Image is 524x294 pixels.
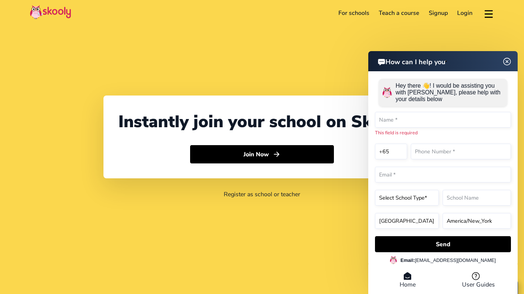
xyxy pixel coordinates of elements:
img: Skooly [30,5,71,19]
a: Login [453,7,478,19]
div: Instantly join your school on Skooly [118,110,406,133]
a: Teach a course [374,7,424,19]
button: Join Nowarrow forward outline [190,145,334,164]
a: Register as school or teacher [224,190,300,198]
ion-icon: arrow forward outline [273,150,280,158]
a: For schools [334,7,374,19]
a: Signup [424,7,453,19]
button: menu outline [483,7,494,19]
